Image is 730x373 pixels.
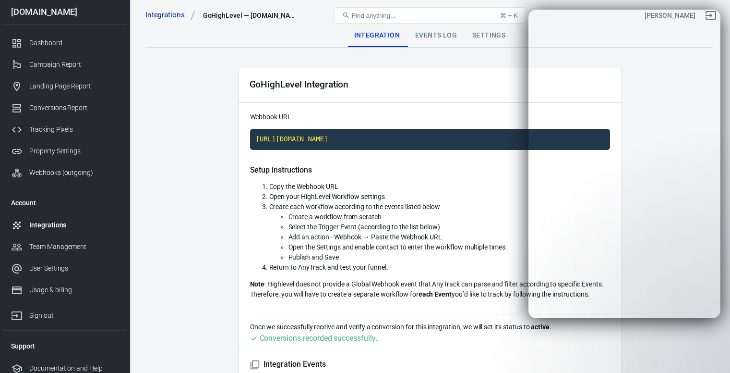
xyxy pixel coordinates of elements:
[29,242,119,252] div: Team Management
[288,213,382,221] span: Create a workflow from scratch
[250,279,610,299] p: : Highlevel does not provide a Global Webhook event that AnyTrack can parse and filter according ...
[3,119,126,140] a: Tracking Pixels
[250,360,610,370] h5: Integration Events
[29,168,119,178] div: Webhooks (outgoing)
[29,124,119,135] div: Tracking Pixels
[203,11,299,20] div: GoHighLevel — adhdsuccesssystem.com
[250,129,610,150] code: Click to copy
[288,223,440,231] span: Select the Trigger Event (according to the list below)
[3,54,126,75] a: Campaign Report
[500,12,518,19] div: ⌘ + K
[3,335,126,358] li: Support
[288,233,443,241] span: Add an action - Webhook → Paste the Webhook URL
[250,322,610,332] p: Once we successfully receive and verify a conversion for this integration, we will set its status...
[352,12,395,19] span: Find anything...
[465,24,513,47] div: Settings
[531,323,550,331] strong: active
[260,332,377,344] div: Conversions recorded successfully.
[288,253,339,261] span: Publish and Save
[29,285,119,295] div: Usage & billing
[29,38,119,48] div: Dashboard
[3,236,126,258] a: Team Management
[29,220,119,230] div: Integrations
[3,140,126,162] a: Property Settings
[269,203,440,211] span: Create each workflow according to the events listed below
[699,4,722,27] a: Sign out
[528,10,720,318] iframe: Intercom live chat
[3,8,126,16] div: [DOMAIN_NAME]
[3,258,126,279] a: User Settings
[29,146,119,156] div: Property Settings
[250,79,349,89] div: GoHighLevel Integration
[269,183,338,190] span: Copy the Webhook URL
[407,24,465,47] div: Events Log
[334,7,526,24] button: Find anything...⌘ + K
[29,103,119,113] div: Conversions Report
[3,191,126,214] li: Account
[3,97,126,119] a: Conversions Report
[697,326,720,349] iframe: Intercom live chat
[288,243,507,251] span: Open the Settings and enable contact to enter the workflow multiple times.
[250,165,610,175] h5: Setup instructions
[250,112,610,122] p: Webhook URL:
[3,75,126,97] a: Landing Page Report
[29,60,119,70] div: Campaign Report
[3,214,126,236] a: Integrations
[29,81,119,91] div: Landing Page Report
[269,263,388,271] span: Return to AnyTrack and test your funnel.
[3,301,126,326] a: Sign out
[269,193,385,200] span: Open your HighLevel Workflow settings
[29,263,119,274] div: User Settings
[3,32,126,54] a: Dashboard
[250,280,265,288] strong: Note
[3,162,126,184] a: Webhooks (outgoing)
[3,279,126,301] a: Usage & billing
[347,24,407,47] div: Integration
[145,10,195,20] a: Integrations
[419,290,452,298] strong: each Event
[29,311,119,321] div: Sign out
